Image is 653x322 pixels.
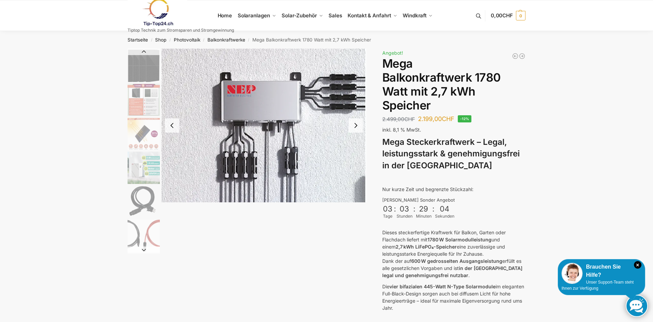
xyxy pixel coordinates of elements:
[128,50,160,82] img: 4 mal bificiale Solarmodule
[432,204,434,218] div: :
[382,197,525,204] div: [PERSON_NAME] Sonder Angebot
[126,83,160,117] li: 3 / 9
[128,48,160,55] button: Previous slide
[128,220,160,252] img: Anschlusskabel
[383,204,392,213] div: 03
[382,50,403,56] span: Angebot!
[413,204,415,218] div: :
[155,37,166,43] a: Shop
[235,0,279,31] a: Solaranlagen
[400,0,436,31] a: Windkraft
[436,204,454,213] div: 04
[128,84,160,116] img: Bificial im Vergleich zu billig Modulen
[435,213,454,219] div: Sekunden
[116,31,538,49] nav: Breadcrumb
[634,261,641,269] i: Schließen
[245,37,252,43] span: /
[174,37,200,43] a: Photovoltaik
[126,185,160,219] li: 6 / 9
[128,247,160,253] button: Next slide
[126,117,160,151] li: 4 / 9
[519,53,525,60] a: 890/600 Watt Solarkraftwerk + 2,7 KW Batteriespeicher Genehmigungsfrei
[562,280,634,291] span: Unser Support-Team steht Ihnen zur Verfügung
[128,28,234,32] p: Tiptop Technik zum Stromsparen und Stromgewinnung
[382,229,525,279] p: Dieses steckerfertige Kraftwerk für Balkon, Garten oder Flachdach liefert mit und einem eine zuve...
[162,49,366,202] img: BDS1000
[382,127,421,133] span: inkl. 8,1 % MwSt.
[442,115,454,122] span: CHF
[382,137,520,171] strong: Mega Steckerkraftwerk – Legal, leistungsstark & genehmigungsfrei in der [GEOGRAPHIC_DATA]
[128,186,160,218] img: Anschlusskabel-3meter
[349,118,363,133] button: Next slide
[458,115,472,122] span: -12%
[126,219,160,253] li: 7 / 9
[128,118,160,150] img: Bificial 30 % mehr Leistung
[382,57,525,112] h1: Mega Balkonkraftwerk 1780 Watt mit 2,7 kWh Speicher
[282,12,317,19] span: Solar-Zubehör
[165,118,179,133] button: Previous slide
[418,115,454,122] bdi: 2.199,00
[207,37,245,43] a: Balkonkraftwerke
[502,12,513,19] span: CHF
[345,0,400,31] a: Kontakt & Anfahrt
[148,37,155,43] span: /
[382,116,415,122] bdi: 2.499,00
[166,37,173,43] span: /
[411,258,502,264] strong: 600 W gedrosselten Ausgangsleistung
[396,244,457,250] strong: 2,7 kWh LiFePO₄-Speicher
[348,12,391,19] span: Kontakt & Anfahrt
[389,284,496,289] strong: vier bifazialen 445-Watt N-Type Solarmodule
[394,204,396,218] div: :
[382,213,393,219] div: Tage
[382,186,525,193] p: Nur kurze Zeit und begrenzte Stückzahl:
[200,37,207,43] span: /
[126,151,160,185] li: 5 / 9
[238,12,270,19] span: Solaranlagen
[162,49,366,202] li: 8 / 9
[416,213,432,219] div: Minuten
[512,53,519,60] a: Balkonkraftwerk 405/600 Watt erweiterbar
[128,152,160,184] img: Leise und Wartungsfrei
[403,12,426,19] span: Windkraft
[326,0,345,31] a: Sales
[428,237,491,242] strong: 1780 W Solarmodulleistung
[382,265,522,278] strong: in der [GEOGRAPHIC_DATA] legal und genehmigungsfrei nutzbar
[128,37,148,43] a: Startseite
[382,283,525,311] p: Die im eleganten Full-Black-Design sorgen auch bei diffusem Licht für hohe Energieerträge – ideal...
[491,5,525,26] a: 0,00CHF 0
[279,0,326,31] a: Solar-Zubehör
[491,12,513,19] span: 0,00
[562,263,641,279] div: Brauchen Sie Hilfe?
[516,11,525,20] span: 0
[397,213,413,219] div: Stunden
[397,204,412,213] div: 03
[562,263,583,284] img: Customer service
[404,116,415,122] span: CHF
[329,12,342,19] span: Sales
[126,253,160,287] li: 8 / 9
[417,204,431,213] div: 29
[126,49,160,83] li: 2 / 9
